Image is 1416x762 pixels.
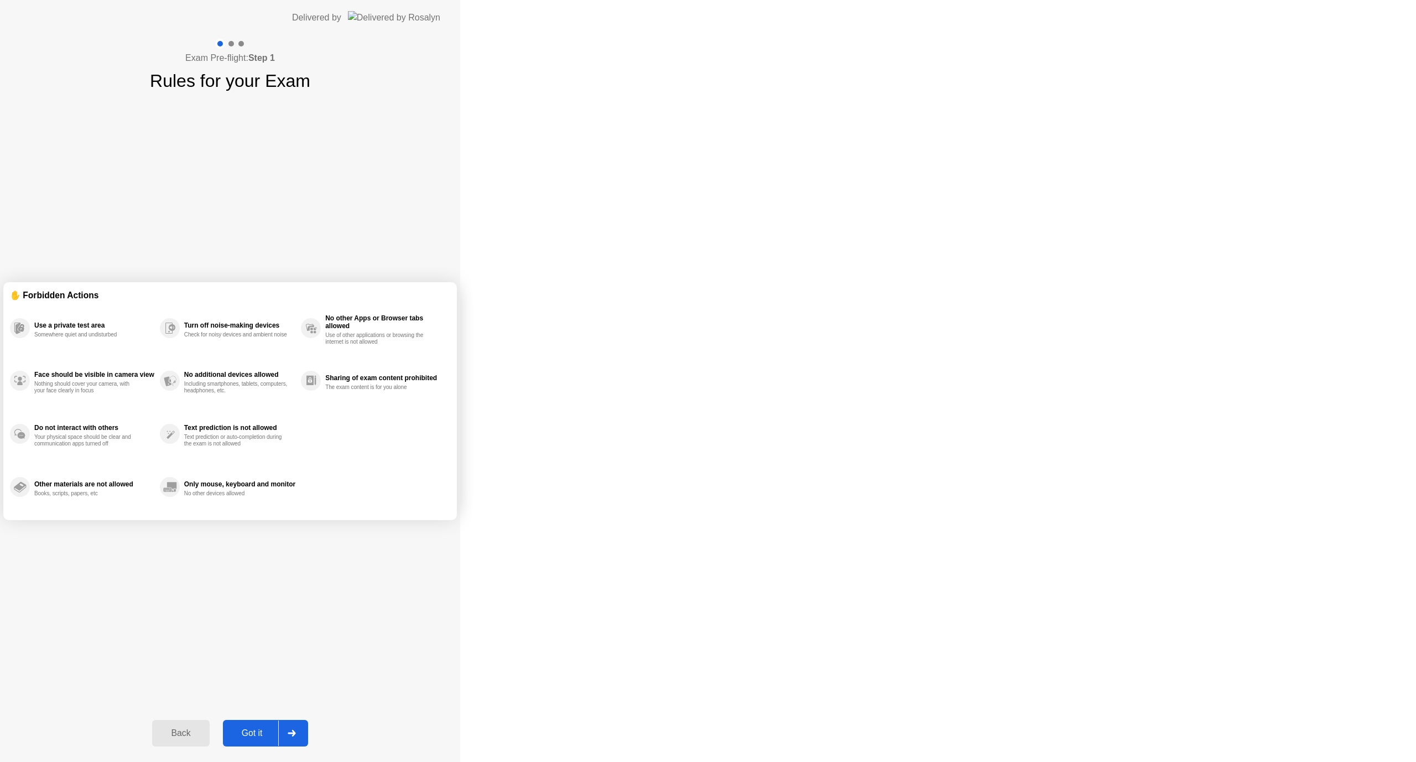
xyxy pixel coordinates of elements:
div: Nothing should cover your camera, with your face clearly in focus [34,381,139,394]
div: Use a private test area [34,322,154,329]
div: Sharing of exam content prohibited [325,374,445,382]
div: Turn off noise-making devices [184,322,295,329]
div: Text prediction is not allowed [184,424,295,432]
div: Do not interact with others [34,424,154,432]
h4: Exam Pre-flight: [185,51,275,65]
div: Got it [226,728,278,738]
h1: Rules for your Exam [150,68,310,94]
div: Other materials are not allowed [34,480,154,488]
div: ✋ Forbidden Actions [10,289,450,302]
div: The exam content is for you alone [325,384,430,391]
div: Check for noisy devices and ambient noise [184,331,289,338]
div: Books, scripts, papers, etc [34,490,139,497]
div: Somewhere quiet and undisturbed [34,331,139,338]
div: No additional devices allowed [184,371,295,379]
div: Face should be visible in camera view [34,371,154,379]
div: Back [155,728,206,738]
div: Use of other applications or browsing the internet is not allowed [325,332,430,345]
div: No other devices allowed [184,490,289,497]
img: Delivered by Rosalyn [348,11,440,24]
button: Got it [223,720,308,747]
div: Text prediction or auto-completion during the exam is not allowed [184,434,289,447]
div: No other Apps or Browser tabs allowed [325,314,445,330]
b: Step 1 [248,53,275,63]
div: Only mouse, keyboard and monitor [184,480,295,488]
div: Delivered by [292,11,341,24]
button: Back [152,720,209,747]
div: Your physical space should be clear and communication apps turned off [34,434,139,447]
div: Including smartphones, tablets, computers, headphones, etc. [184,381,289,394]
